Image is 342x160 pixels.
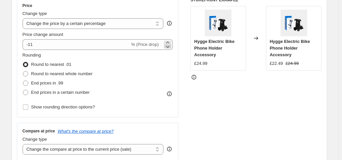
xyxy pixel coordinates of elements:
span: Round to nearest .01 [31,62,71,67]
button: What's the compare at price? [58,129,114,134]
span: End prices in a certain number [31,90,90,95]
span: % (Price drop) [131,42,159,47]
span: Change type [23,11,47,16]
span: Hygge Electric Bike Phone Holder Accessory [270,39,310,57]
span: End prices in .99 [31,80,63,85]
h3: Price [23,3,32,8]
input: -15 [23,39,130,50]
img: hygge-electric-bike-phone-holder-accessory-hygge-845985_80x.webp [205,10,231,36]
span: Hygge Electric Bike Phone Holder Accessory [194,39,234,57]
span: Price change amount [23,32,63,37]
div: help [166,20,173,27]
img: hygge-electric-bike-phone-holder-accessory-hygge-845985_80x.webp [281,10,307,36]
span: Round to nearest whole number [31,71,93,76]
span: Change type [23,137,47,142]
span: Show rounding direction options? [31,104,95,109]
div: £24.99 [194,60,208,67]
strike: £24.99 [286,60,299,67]
div: £22.49 [270,60,283,67]
span: Rounding [23,53,41,58]
div: help [166,146,173,152]
h3: Compare at price [23,128,55,134]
